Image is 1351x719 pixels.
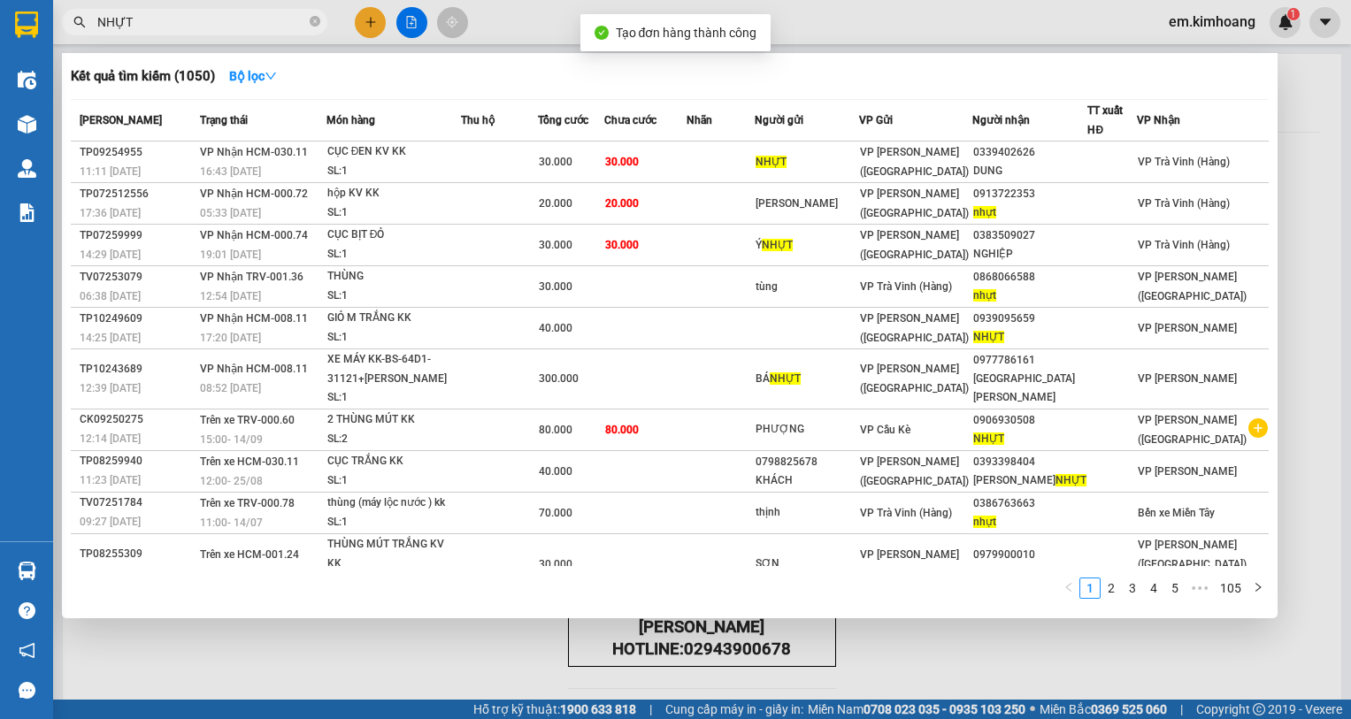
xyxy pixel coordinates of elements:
span: Tạo đơn hàng thành công [616,26,757,40]
a: 3 [1123,578,1142,598]
div: CỤC ĐEN KV KK [327,142,460,162]
span: VP Trà Vinh (Hàng) [1138,239,1230,251]
span: 12:14 [DATE] [80,432,141,445]
p: GỬI: [7,34,258,51]
span: VP [PERSON_NAME] [1138,372,1237,385]
span: left [1063,582,1074,593]
li: 4 [1143,577,1164,599]
span: VP [PERSON_NAME] ([GEOGRAPHIC_DATA]) [1138,539,1247,570]
div: SL: 1 [327,162,460,181]
div: TP07259999 [80,226,195,245]
span: 17:20 [DATE] [200,332,261,344]
span: close-circle [310,16,320,27]
span: VP Cầu Kè - [36,34,142,51]
span: 11:11 [DATE] [80,165,141,178]
span: VP [PERSON_NAME] ([GEOGRAPHIC_DATA]) [860,229,969,261]
span: 14:29 [DATE] [80,249,141,261]
span: Tổng cước [538,114,588,126]
span: nhựt [973,516,996,528]
span: Trên xe TRV-000.78 [200,497,295,509]
span: 17:36 [DATE] [80,207,141,219]
span: Trên xe HCM-001.24 [200,548,299,561]
span: 12:54 [DATE] [200,290,261,302]
span: NHỰT [973,432,1004,445]
span: VP Nhận [1137,114,1180,126]
h3: Kết quả tìm kiếm ( 1050 ) [71,67,215,86]
span: VP Trà Vinh (Hàng) [1138,197,1230,210]
strong: BIÊN NHẬN GỬI HÀNG [59,10,205,27]
span: 40.000 [539,465,572,478]
p: NHẬN: [7,59,258,93]
div: 2 THÙNG MÚT KK [327,410,460,430]
span: VP [PERSON_NAME] ([GEOGRAPHIC_DATA]) [860,363,969,394]
span: VP [PERSON_NAME] ([GEOGRAPHIC_DATA]) [1138,271,1247,302]
img: warehouse-icon [18,562,36,580]
div: hộp KV KK [327,184,460,203]
span: VP Nhận HCM-008.11 [200,363,308,375]
span: Món hàng [326,114,375,126]
span: ••• [1186,577,1214,599]
div: 0383509027 [973,226,1086,245]
div: MINH [973,564,1086,583]
span: 30.000 [539,280,572,293]
span: 19:01 [DATE] [200,249,261,261]
span: 30.000 [539,239,572,251]
div: TV07251784 [80,493,195,512]
div: 0868066588 [973,268,1086,287]
div: SL: 1 [327,287,460,306]
div: TP09254955 [80,143,195,162]
span: Trạng thái [200,114,248,126]
div: SL: 1 [327,328,460,348]
div: SL: 2 [327,430,460,449]
span: VP Nhận HCM-000.72 [200,187,308,200]
span: VP [PERSON_NAME] ([GEOGRAPHIC_DATA]) [860,187,969,219]
div: thịnh [756,503,858,522]
img: warehouse-icon [18,159,36,178]
span: Bến xe Miền Tây [1138,507,1215,519]
span: Trên xe TRV-000.60 [200,414,295,426]
span: Nhãn [687,114,712,126]
div: TP10243689 [80,360,195,379]
span: nhựt [973,206,996,218]
span: 40.000 [539,322,572,334]
span: VP Nhận TRV-001.36 [200,271,303,283]
li: 2 [1101,577,1122,599]
div: KHÁCH [756,471,858,490]
div: SL: 1 [327,203,460,223]
div: 0386763663 [973,494,1086,513]
span: 14:25 [DATE] [80,332,141,344]
div: TP08255309 [80,545,195,563]
div: 0798825678 [756,453,858,471]
span: nhựt [973,289,996,302]
div: CỤC TRẮNG KK [327,452,460,471]
span: NHỰT [973,331,1004,343]
span: notification [19,642,35,659]
span: 16:43 [DATE] [200,165,261,178]
span: message [19,682,35,699]
div: GIỎ M TRẮNG KK [327,309,460,328]
span: Trên xe HCM-030.11 [200,455,299,468]
div: DUNG [973,162,1086,180]
span: 06:38 [DATE] [80,290,141,302]
strong: Bộ lọc [229,69,277,83]
div: 0393398404 [973,453,1086,471]
div: SL: 1 [327,471,460,491]
span: [PERSON_NAME] [80,114,162,126]
span: 12:00 - 25/08 [200,475,263,487]
div: Ý [756,236,858,255]
span: down [265,70,277,82]
input: Tìm tên, số ĐT hoặc mã đơn [97,12,306,32]
span: 11:00 - 14/07 [200,516,263,529]
div: XE MÁY KK-BS-64D1-31121+[PERSON_NAME] [327,350,460,388]
span: VP Gửi [859,114,893,126]
span: VP Cầu Kè [860,424,910,436]
div: TV07253079 [80,268,195,287]
span: VP Trà Vinh (Hàng) [1138,156,1230,168]
span: 30.000 [539,558,572,570]
span: Người gửi [755,114,803,126]
span: Thu hộ [461,114,495,126]
a: 105 [1215,578,1247,598]
span: VP [PERSON_NAME] ([GEOGRAPHIC_DATA]) [7,59,178,93]
span: VP Trà Vinh (Hàng) [860,280,952,293]
div: 0906930508 [973,411,1086,430]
